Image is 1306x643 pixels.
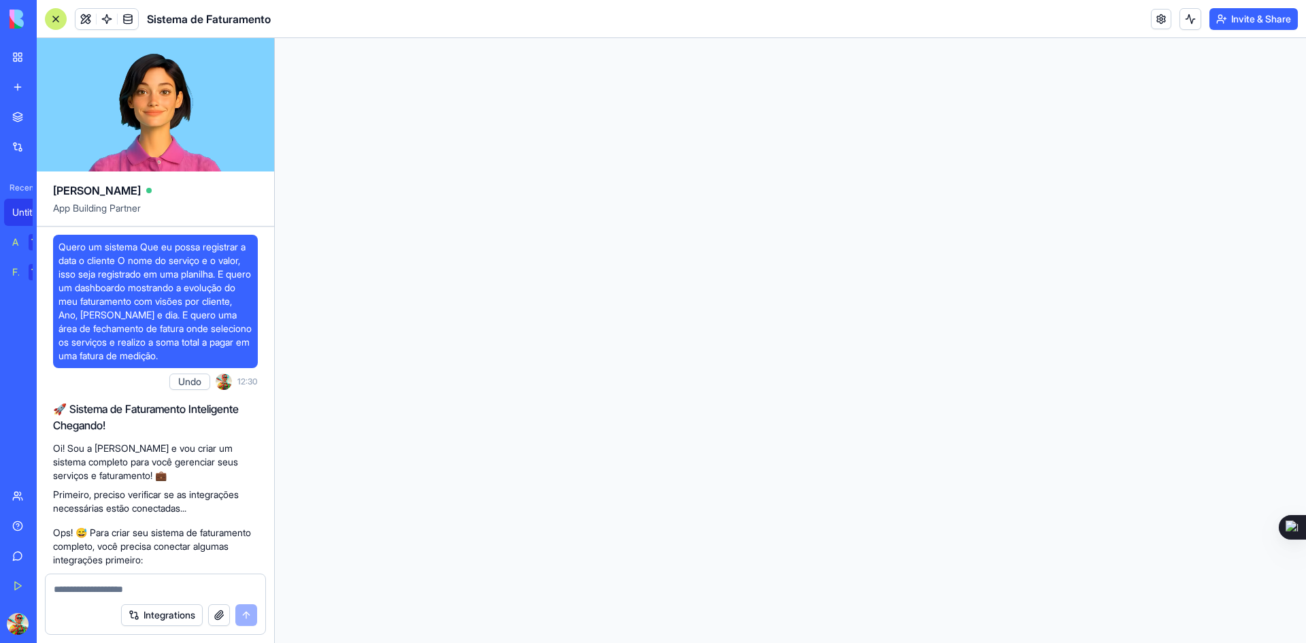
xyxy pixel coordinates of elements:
[4,259,58,286] a: Feedback FormTRY
[12,265,19,279] div: Feedback Form
[29,234,50,250] div: TRY
[1209,8,1298,30] button: Invite & Share
[53,401,258,433] h2: 🚀 Sistema de Faturamento Inteligente Chegando!
[7,613,29,635] img: ACg8ocIb9EVBQQu06JlCgqTf6EgoUYj4ba_xHiRKThHdoj2dflUFBY4=s96-c
[237,376,258,387] span: 12:30
[216,374,232,390] img: ACg8ocIb9EVBQQu06JlCgqTf6EgoUYj4ba_xHiRKThHdoj2dflUFBY4=s96-c
[12,235,19,249] div: AI Logo Generator
[53,442,258,482] p: Oi! Sou a [PERSON_NAME] e vou criar um sistema completo para você gerenciar seus serviços e fatur...
[12,205,50,219] div: Untitled App
[53,526,258,567] p: Ops! 😅 Para criar seu sistema de faturamento completo, você precisa conectar algumas integrações ...
[10,10,94,29] img: logo
[169,374,210,390] button: Undo
[4,182,33,193] span: Recent
[121,604,203,626] button: Integrations
[4,199,58,226] a: Untitled App
[53,182,141,199] span: [PERSON_NAME]
[58,240,252,363] span: Quero um sistema Que eu possa registrar a data o cliente O nome do serviço e o valor, isso seja r...
[53,201,258,226] span: App Building Partner
[29,264,50,280] div: TRY
[4,229,58,256] a: AI Logo GeneratorTRY
[147,11,271,27] span: Sistema de Faturamento
[53,488,258,515] p: Primeiro, preciso verificar se as integrações necessárias estão conectadas...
